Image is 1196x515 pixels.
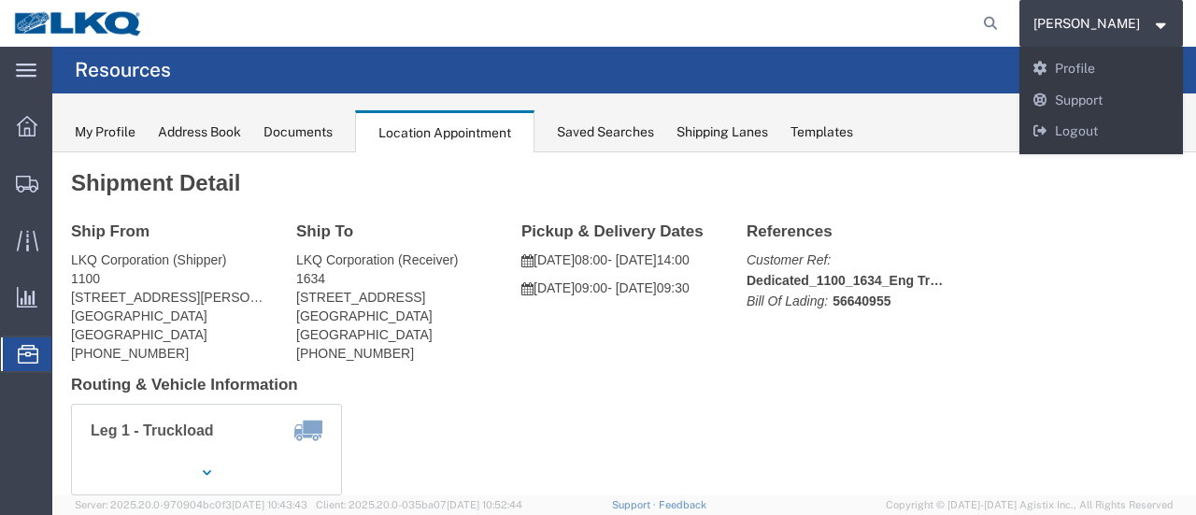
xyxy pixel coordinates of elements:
span: Copyright © [DATE]-[DATE] Agistix Inc., All Rights Reserved [886,497,1174,513]
iframe: FS Legacy Container [52,152,1196,495]
a: Feedback [659,499,706,510]
a: Support [612,499,659,510]
div: Location Appointment [355,110,534,153]
span: Sopha Sam [1033,13,1140,34]
a: Profile [1019,53,1184,85]
span: [DATE] 10:52:44 [447,499,522,510]
button: [PERSON_NAME] [1032,12,1171,35]
div: Templates [790,122,853,142]
span: Server: 2025.20.0-970904bc0f3 [75,499,307,510]
div: Documents [263,122,333,142]
div: Address Book [158,122,241,142]
a: Support [1019,85,1184,117]
div: Shipping Lanes [676,122,768,142]
span: [DATE] 10:43:43 [232,499,307,510]
div: Saved Searches [557,122,654,142]
span: Client: 2025.20.0-035ba07 [316,499,522,510]
div: My Profile [75,122,135,142]
h4: Resources [75,47,171,93]
img: logo [13,9,144,37]
a: Logout [1019,116,1184,148]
